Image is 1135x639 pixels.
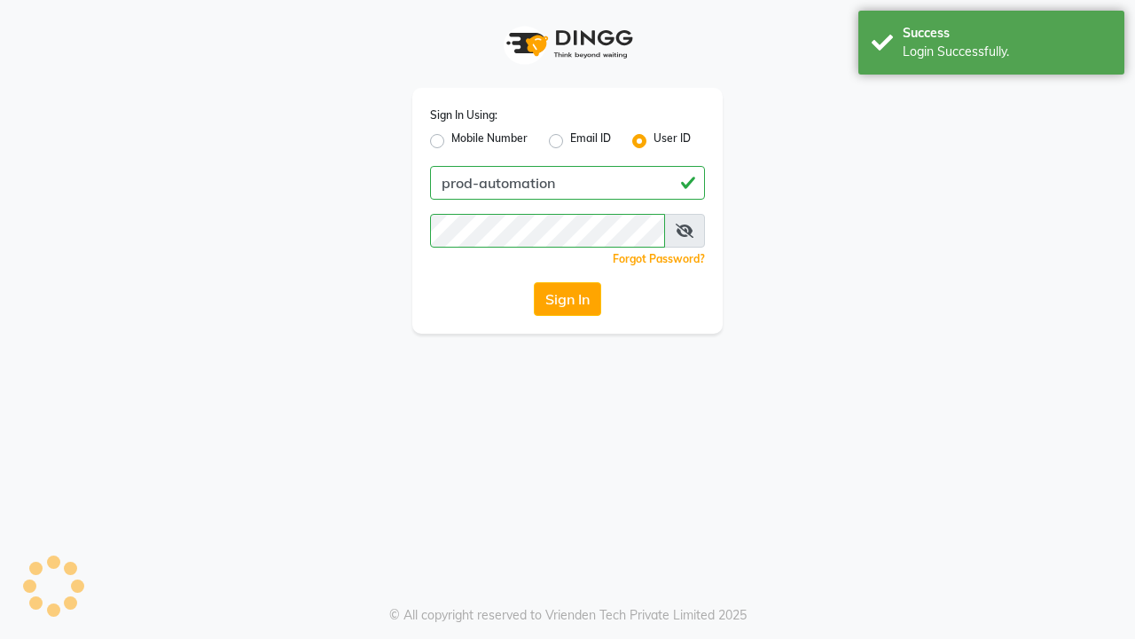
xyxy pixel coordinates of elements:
[903,43,1111,61] div: Login Successfully.
[534,282,601,316] button: Sign In
[497,18,638,70] img: logo1.svg
[613,252,705,265] a: Forgot Password?
[654,130,691,152] label: User ID
[451,130,528,152] label: Mobile Number
[903,24,1111,43] div: Success
[570,130,611,152] label: Email ID
[430,214,665,248] input: Username
[430,107,497,123] label: Sign In Using:
[430,166,705,200] input: Username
